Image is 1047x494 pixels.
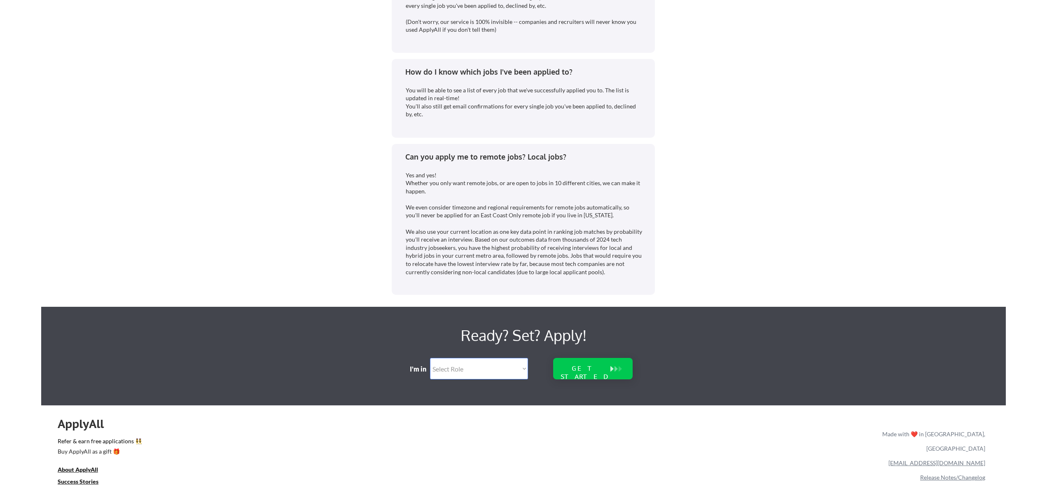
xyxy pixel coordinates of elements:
u: About ApplyAll [58,466,98,473]
a: Buy ApplyAll as a gift 🎁 [58,447,140,457]
div: Ready? Set? Apply! [157,323,890,347]
a: Release Notes/Changelog [920,474,985,481]
div: ApplyAll [58,417,113,431]
a: Refer & earn free applications 👯‍♀️ [58,438,710,447]
a: About ApplyAll [58,465,110,475]
a: Success Stories [58,477,110,487]
div: You will be able to see a list of every job that we've successfully applied you to. The list is u... [406,86,642,118]
a: [EMAIL_ADDRESS][DOMAIN_NAME] [888,459,985,466]
div: Can you apply me to remote jobs? Local jobs? [405,152,647,162]
u: Success Stories [58,478,98,485]
div: GET STARTED [559,365,611,380]
div: Made with ❤️ in [GEOGRAPHIC_DATA], [GEOGRAPHIC_DATA] [879,427,985,456]
div: I'm in [410,365,432,374]
div: How do I know which jobs I've been applied to? [405,67,647,77]
div: Buy ApplyAll as a gift 🎁 [58,449,140,454]
div: Yes and yes! Whether you only want remote jobs, or are open to jobs in 10 different cities, we ca... [406,171,643,276]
